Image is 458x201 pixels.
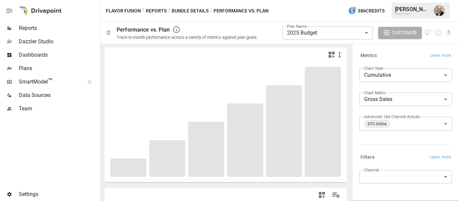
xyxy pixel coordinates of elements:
span: Learn more [430,154,451,161]
div: Performance vs. Plan [117,27,170,33]
span: DTC Online [365,120,389,128]
span: Data Sources [19,91,99,99]
button: Schedule report [435,29,442,37]
span: SmartModel [19,78,80,86]
div: Gross Sales [359,93,452,106]
button: Reports [146,7,167,15]
div: Flavor Fusion [395,12,430,15]
div: 2025 Budget [282,26,373,40]
span: Learn more [430,52,451,59]
span: Dashboards [19,51,99,59]
button: Flavor Fusion [106,7,141,15]
label: Chart Metric [364,90,386,96]
span: Reports [19,24,99,32]
div: [PERSON_NAME] [395,6,430,12]
div: Track in-month performance across a variety of metrics against plan goals. [117,35,258,40]
label: Plan Name [287,23,307,29]
div: Cumulative [359,68,452,82]
button: Customize [378,27,422,39]
button: Download report [445,29,453,37]
button: View documentation [424,27,432,39]
span: Settings [19,190,99,198]
span: Plans [19,64,99,72]
span: Dazzler Studio [19,38,99,46]
button: 386Credits [345,5,387,17]
span: 386 Credits [358,7,385,15]
h6: Filters [360,154,375,161]
button: Dustin Jacobson [430,1,449,20]
div: / [210,7,212,15]
span: Customize [392,29,417,37]
label: Advanced: Use Channel Actuals [364,114,420,119]
img: Dustin Jacobson [434,5,445,16]
div: / [168,7,170,15]
span: Team [19,105,99,113]
div: 🗓 [106,30,111,36]
h6: Metrics [360,52,377,59]
label: Channel [364,167,379,173]
label: Chart View [364,65,383,71]
span: ™ [48,77,53,85]
button: Bundle Details [172,7,209,15]
div: / [142,7,145,15]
